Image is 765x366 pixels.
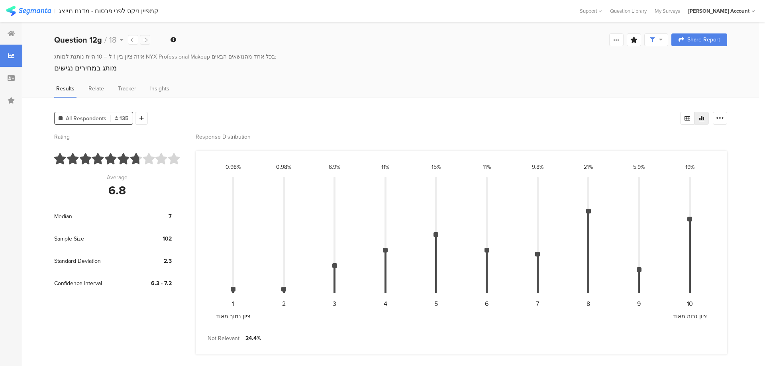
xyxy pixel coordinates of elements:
[54,227,130,250] div: Sample Size
[483,163,491,171] div: 11%
[685,163,694,171] div: 19%
[687,37,720,43] span: Share Report
[54,133,180,141] div: Rating
[329,163,340,171] div: 6.9%
[580,5,602,17] div: Support
[109,34,117,46] span: 18
[536,299,539,308] div: 7
[688,7,749,15] div: [PERSON_NAME] Account
[54,34,102,46] b: Question 12g
[150,84,169,93] span: Insights
[196,133,727,141] div: Response Distribution
[226,163,241,171] div: 0.98%
[130,235,172,243] div: 102
[6,6,51,16] img: segmanta logo
[485,299,488,308] div: 6
[115,114,129,123] span: 135
[637,299,641,308] div: 9
[282,299,286,308] div: 2
[130,212,172,221] div: 7
[130,257,172,265] div: 2.3
[651,7,684,15] a: My Surveys
[232,299,234,308] div: 1
[208,334,239,343] div: Not Relevant
[432,163,441,171] div: 15%
[276,163,291,171] div: 0.98%
[118,84,136,93] span: Tracker
[381,163,389,171] div: 11%
[606,7,651,15] a: Question Library
[54,53,727,61] div: איזה ציון בין 1 ל – 10 היית נותנת למותג NYX Professional Makeup בכל אחד מהנושאים הבאים:
[670,312,710,321] div: ציון גבוה מאוד
[54,6,55,16] div: |
[54,63,727,73] div: מותג במחירים נגישים
[245,334,261,343] div: 24.4%
[59,7,159,15] div: קמפיין ניקס לפני פרסום - מדגם מייצג
[104,34,107,46] span: /
[213,312,253,321] div: ציון נמוך מאוד
[54,205,130,227] div: Median
[687,299,693,308] div: 10
[88,84,104,93] span: Relate
[107,173,127,182] div: Average
[333,299,336,308] div: 3
[54,250,130,272] div: Standard Deviation
[586,299,590,308] div: 8
[434,299,438,308] div: 5
[130,279,172,288] div: 6.3 - 7.2
[384,299,387,308] div: 4
[108,182,126,199] div: 6.8
[633,163,645,171] div: 5.9%
[584,163,593,171] div: 21%
[66,114,106,123] span: All Respondents
[54,272,130,294] div: Confidence Interval
[532,163,543,171] div: 9.8%
[56,84,75,93] span: Results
